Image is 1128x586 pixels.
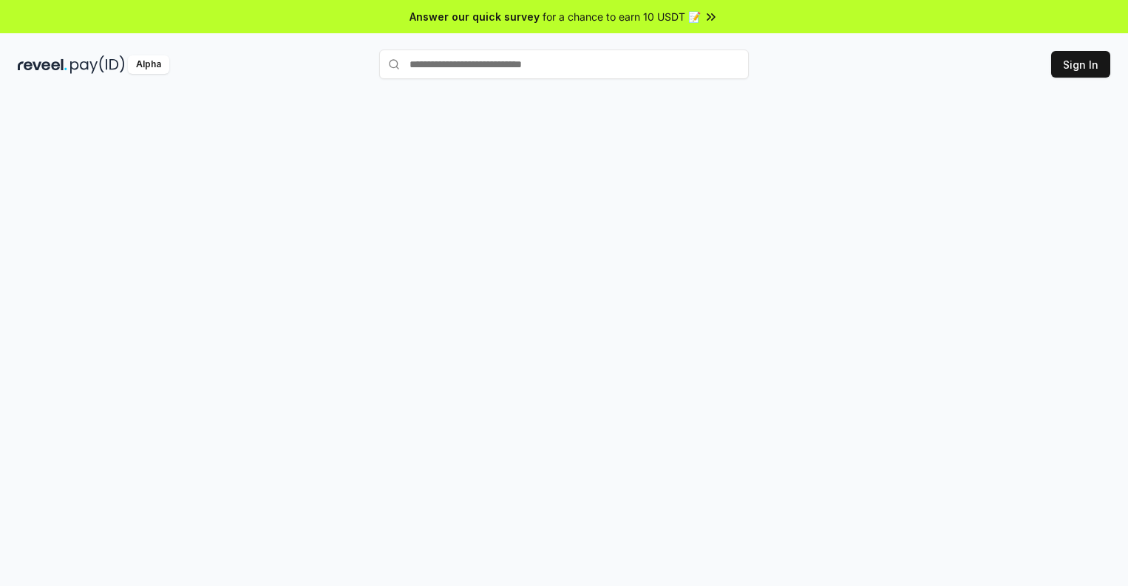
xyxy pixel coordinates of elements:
[128,55,169,74] div: Alpha
[543,9,701,24] span: for a chance to earn 10 USDT 📝
[70,55,125,74] img: pay_id
[18,55,67,74] img: reveel_dark
[1051,51,1110,78] button: Sign In
[410,9,540,24] span: Answer our quick survey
